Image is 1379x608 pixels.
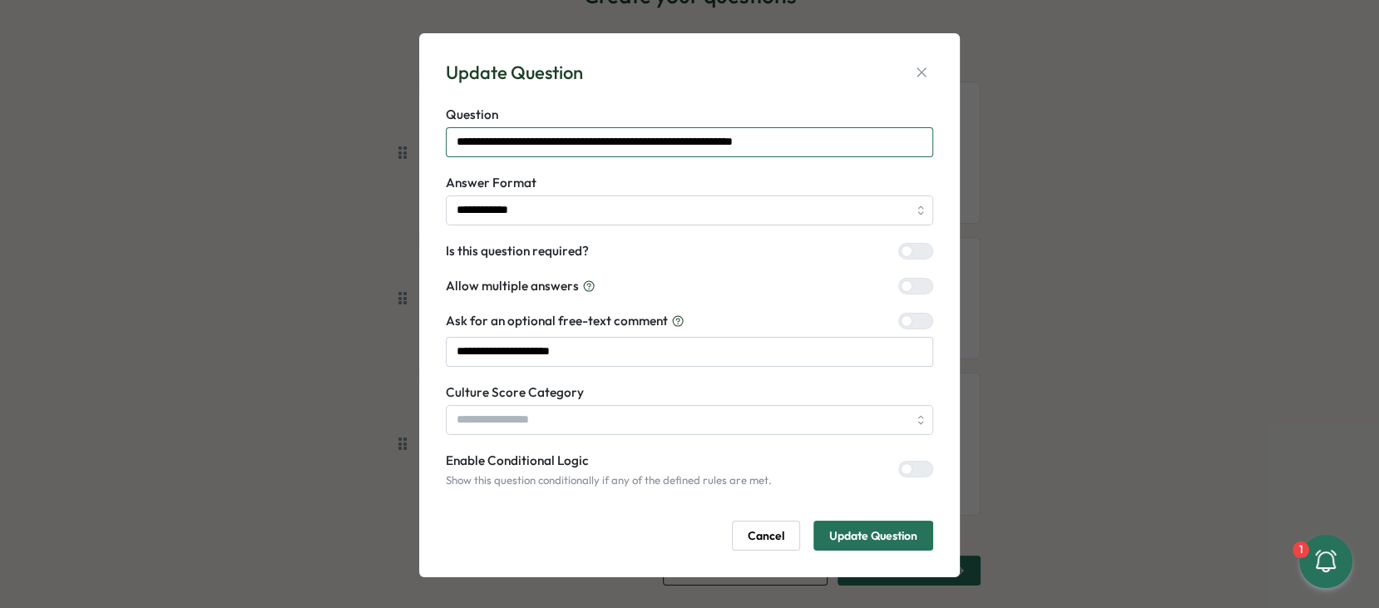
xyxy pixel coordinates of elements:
p: Show this question conditionally if any of the defined rules are met. [446,473,772,488]
div: Update Question [446,60,583,86]
label: Question [446,106,933,124]
label: Culture Score Category [446,383,933,402]
div: 1 [1293,541,1309,558]
label: Is this question required? [446,242,589,260]
span: Update Question [829,521,917,550]
label: Enable Conditional Logic [446,452,772,470]
span: Ask for an optional free-text comment [446,312,668,330]
button: 1 [1299,535,1352,588]
span: Allow multiple answers [446,277,579,295]
button: Cancel [732,521,800,551]
span: Cancel [748,521,784,550]
button: Update Question [813,521,933,551]
label: Answer Format [446,174,933,192]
